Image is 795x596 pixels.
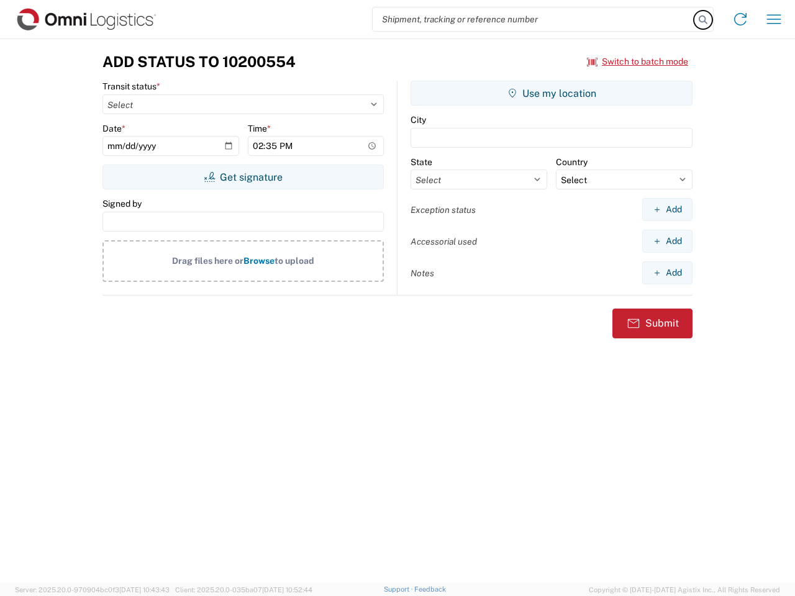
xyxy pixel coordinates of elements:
[262,586,312,594] span: [DATE] 10:52:44
[172,256,243,266] span: Drag files here or
[414,585,446,593] a: Feedback
[411,114,426,125] label: City
[411,236,477,247] label: Accessorial used
[411,268,434,279] label: Notes
[248,123,271,134] label: Time
[243,256,275,266] span: Browse
[612,309,693,338] button: Submit
[102,53,296,71] h3: Add Status to 10200554
[102,198,142,209] label: Signed by
[119,586,170,594] span: [DATE] 10:43:43
[411,156,432,168] label: State
[102,165,384,189] button: Get signature
[411,81,693,106] button: Use my location
[587,52,688,72] button: Switch to batch mode
[411,204,476,215] label: Exception status
[275,256,314,266] span: to upload
[642,261,693,284] button: Add
[175,586,312,594] span: Client: 2025.20.0-035ba07
[589,584,780,595] span: Copyright © [DATE]-[DATE] Agistix Inc., All Rights Reserved
[642,198,693,221] button: Add
[15,586,170,594] span: Server: 2025.20.0-970904bc0f3
[556,156,588,168] label: Country
[102,123,125,134] label: Date
[102,81,160,92] label: Transit status
[373,7,694,31] input: Shipment, tracking or reference number
[642,230,693,253] button: Add
[384,585,415,593] a: Support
